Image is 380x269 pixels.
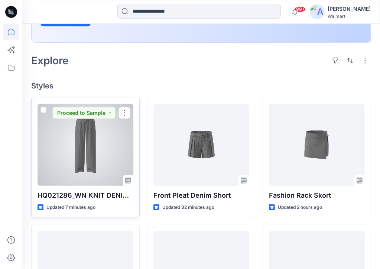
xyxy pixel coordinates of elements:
[153,104,249,186] a: Front Pleat Denim Short
[162,204,214,211] p: Updated 32 minutes ago
[38,190,133,201] p: HQ021286_WN KNIT DENIM PANT
[31,81,371,90] h4: Styles
[328,4,371,13] div: [PERSON_NAME]
[153,190,249,201] p: Front Pleat Denim Short
[31,55,69,67] h2: Explore
[295,6,306,12] span: 99+
[269,104,365,186] a: Fashion Rack Skort
[328,13,371,19] div: Walmart
[310,4,325,19] img: avatar
[46,204,95,211] p: Updated 7 minutes ago
[269,190,365,201] p: Fashion Rack Skort
[38,104,133,186] a: HQ021286_WN KNIT DENIM PANT
[278,204,322,211] p: Updated 2 hours ago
